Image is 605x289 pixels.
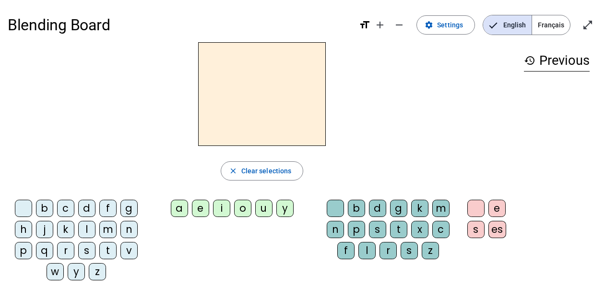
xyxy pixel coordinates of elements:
[532,15,570,35] span: Français
[359,19,370,31] mat-icon: format_size
[99,242,117,259] div: t
[582,19,593,31] mat-icon: open_in_full
[57,221,74,238] div: k
[358,242,376,259] div: l
[411,200,428,217] div: k
[393,19,405,31] mat-icon: remove
[229,167,237,175] mat-icon: close
[47,263,64,280] div: w
[416,15,475,35] button: Settings
[327,221,344,238] div: n
[488,221,506,238] div: es
[432,221,450,238] div: c
[483,15,570,35] mat-button-toggle-group: Language selection
[15,221,32,238] div: h
[99,221,117,238] div: m
[120,242,138,259] div: v
[15,242,32,259] div: p
[78,221,95,238] div: l
[370,15,390,35] button: Increase font size
[437,19,463,31] span: Settings
[524,50,590,72] h3: Previous
[348,200,365,217] div: b
[221,161,304,181] button: Clear selections
[369,200,386,217] div: d
[78,200,95,217] div: d
[120,200,138,217] div: g
[578,15,597,35] button: Enter full screen
[401,242,418,259] div: s
[380,242,397,259] div: r
[57,200,74,217] div: c
[467,221,485,238] div: s
[390,15,409,35] button: Decrease font size
[390,200,407,217] div: g
[425,21,433,29] mat-icon: settings
[68,263,85,280] div: y
[374,19,386,31] mat-icon: add
[276,200,294,217] div: y
[348,221,365,238] div: p
[255,200,273,217] div: u
[36,221,53,238] div: j
[89,263,106,280] div: z
[432,200,450,217] div: m
[488,200,506,217] div: e
[213,200,230,217] div: i
[390,221,407,238] div: t
[411,221,428,238] div: x
[337,242,355,259] div: f
[36,200,53,217] div: b
[78,242,95,259] div: s
[369,221,386,238] div: s
[422,242,439,259] div: z
[8,10,351,40] h1: Blending Board
[36,242,53,259] div: q
[120,221,138,238] div: n
[483,15,532,35] span: English
[192,200,209,217] div: e
[241,165,292,177] span: Clear selections
[234,200,251,217] div: o
[57,242,74,259] div: r
[524,55,535,66] mat-icon: history
[99,200,117,217] div: f
[171,200,188,217] div: a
